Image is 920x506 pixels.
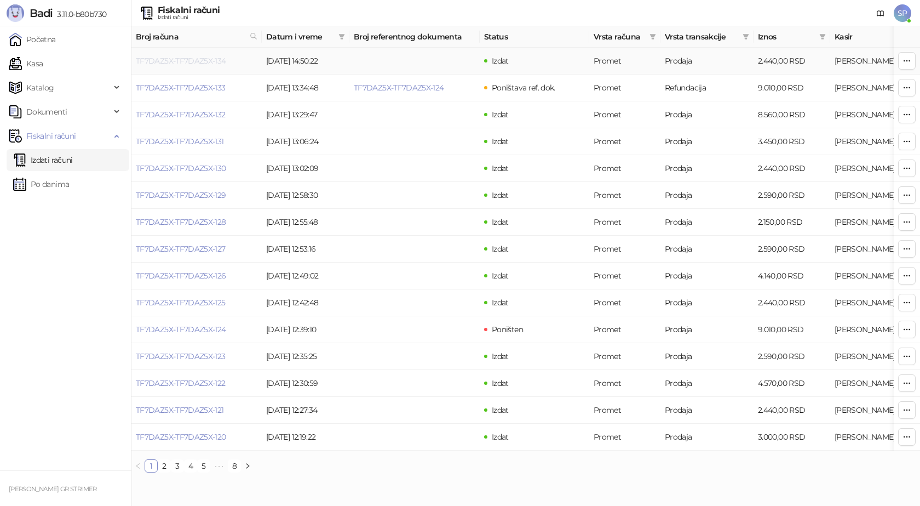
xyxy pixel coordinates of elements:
[131,182,262,209] td: TF7DAZ5X-TF7DAZ5X-129
[589,289,660,316] td: Promet
[262,209,349,236] td: [DATE] 12:55:48
[136,137,224,146] a: TF7DAZ5X-TF7DAZ5X-131
[589,75,660,101] td: Promet
[754,101,830,128] td: 8.560,00 RSD
[145,460,157,472] a: 1
[589,209,660,236] td: Promet
[660,397,754,424] td: Prodaja
[131,424,262,451] td: TF7DAZ5X-TF7DAZ5X-120
[262,424,349,451] td: [DATE] 12:19:22
[244,463,251,469] span: right
[589,263,660,289] td: Promet
[136,190,226,200] a: TF7DAZ5X-TF7DAZ5X-129
[349,26,480,48] th: Broj referentnog dokumenta
[336,29,347,45] span: filter
[228,459,241,473] li: 8
[158,459,171,473] li: 2
[171,460,183,472] a: 3
[872,4,889,22] a: Dokumentacija
[136,298,226,308] a: TF7DAZ5X-TF7DAZ5X-125
[492,163,509,173] span: Izdat
[262,343,349,370] td: [DATE] 12:35:25
[758,31,815,43] span: Iznos
[894,4,911,22] span: SP
[131,343,262,370] td: TF7DAZ5X-TF7DAZ5X-123
[131,289,262,316] td: TF7DAZ5X-TF7DAZ5X-125
[660,182,754,209] td: Prodaja
[262,370,349,397] td: [DATE] 12:30:59
[754,370,830,397] td: 4.570,00 RSD
[262,236,349,263] td: [DATE] 12:53:16
[665,31,738,43] span: Vrsta transakcije
[26,125,76,147] span: Fiskalni računi
[131,236,262,263] td: TF7DAZ5X-TF7DAZ5X-127
[660,263,754,289] td: Prodaja
[262,128,349,155] td: [DATE] 13:06:24
[136,217,226,227] a: TF7DAZ5X-TF7DAZ5X-128
[492,378,509,388] span: Izdat
[197,459,210,473] li: 5
[660,289,754,316] td: Prodaja
[740,29,751,45] span: filter
[492,351,509,361] span: Izdat
[647,29,658,45] span: filter
[210,459,228,473] li: Sledećih 5 Strana
[145,459,158,473] li: 1
[30,7,53,20] span: Badi
[266,31,334,43] span: Datum i vreme
[589,397,660,424] td: Promet
[754,236,830,263] td: 2.590,00 RSD
[9,29,56,50] a: Početna
[649,33,656,40] span: filter
[589,128,660,155] td: Promet
[262,289,349,316] td: [DATE] 12:42:48
[185,460,197,472] a: 4
[131,397,262,424] td: TF7DAZ5X-TF7DAZ5X-121
[136,432,226,442] a: TF7DAZ5X-TF7DAZ5X-120
[754,424,830,451] td: 3.000,00 RSD
[754,263,830,289] td: 4.140,00 RSD
[136,244,226,254] a: TF7DAZ5X-TF7DAZ5X-127
[131,316,262,343] td: TF7DAZ5X-TF7DAZ5X-124
[135,463,141,469] span: left
[660,48,754,75] td: Prodaja
[492,271,509,281] span: Izdat
[660,26,754,48] th: Vrsta transakcije
[589,101,660,128] td: Promet
[754,316,830,343] td: 9.010,00 RSD
[589,182,660,209] td: Promet
[660,343,754,370] td: Prodaja
[660,209,754,236] td: Prodaja
[26,77,54,99] span: Katalog
[131,75,262,101] td: TF7DAZ5X-TF7DAZ5X-133
[131,459,145,473] button: left
[262,101,349,128] td: [DATE] 13:29:47
[53,9,106,19] span: 3.11.0-b80b730
[158,6,220,15] div: Fiskalni računi
[131,26,262,48] th: Broj računa
[492,298,509,308] span: Izdat
[136,110,226,120] a: TF7DAZ5X-TF7DAZ5X-132
[136,163,226,173] a: TF7DAZ5X-TF7DAZ5X-130
[819,33,826,40] span: filter
[589,316,660,343] td: Promet
[492,432,509,442] span: Izdat
[262,48,349,75] td: [DATE] 14:50:22
[228,460,240,472] a: 8
[754,289,830,316] td: 2.440,00 RSD
[660,236,754,263] td: Prodaja
[492,137,509,146] span: Izdat
[136,405,224,415] a: TF7DAZ5X-TF7DAZ5X-121
[492,56,509,66] span: Izdat
[241,459,254,473] li: Sledeća strana
[354,83,444,93] a: TF7DAZ5X-TF7DAZ5X-124
[13,149,73,171] a: Izdati računi
[660,155,754,182] td: Prodaja
[198,460,210,472] a: 5
[660,316,754,343] td: Prodaja
[158,460,170,472] a: 2
[184,459,197,473] li: 4
[480,26,589,48] th: Status
[262,182,349,209] td: [DATE] 12:58:30
[131,48,262,75] td: TF7DAZ5X-TF7DAZ5X-134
